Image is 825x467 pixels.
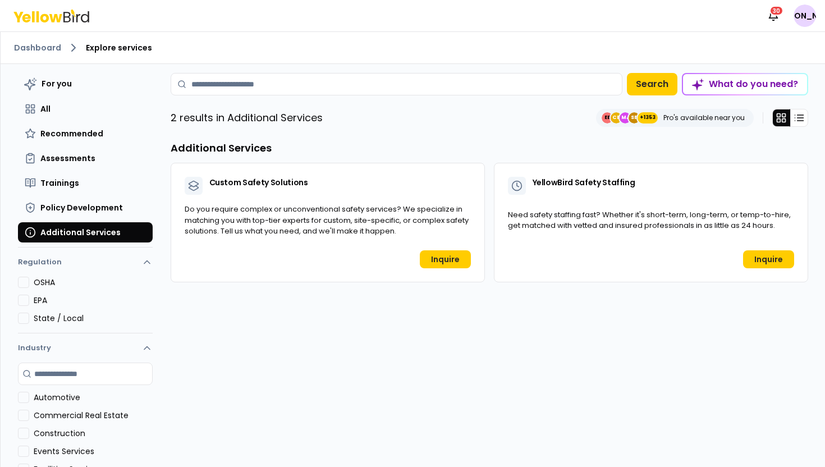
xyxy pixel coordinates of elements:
[18,99,153,119] button: All
[34,277,153,288] label: OSHA
[171,140,808,156] h3: Additional Services
[40,202,123,213] span: Policy Development
[18,173,153,193] button: Trainings
[629,112,640,123] span: SE
[18,198,153,218] button: Policy Development
[14,42,61,53] a: Dashboard
[762,4,785,27] button: 30
[14,41,812,54] nav: breadcrumb
[769,6,783,16] div: 30
[682,73,808,95] button: What do you need?
[40,177,79,189] span: Trainings
[209,177,308,188] span: Custom Safety Solutions
[640,112,656,123] span: +1353
[420,250,471,268] a: Inquire
[18,222,153,242] button: Additional Services
[40,128,103,139] span: Recommended
[683,74,807,94] div: What do you need?
[627,73,677,95] button: Search
[663,113,745,122] p: Pro's available near you
[508,209,791,231] span: Need safety staffing fast? Whether it's short-term, long-term, or temp-to-hire, get matched with ...
[602,112,613,123] span: EE
[611,112,622,123] span: CE
[620,112,631,123] span: MJ
[34,392,153,403] label: Automotive
[18,73,153,94] button: For you
[34,446,153,457] label: Events Services
[794,4,816,27] span: [PERSON_NAME]
[171,110,323,126] p: 2 results in Additional Services
[34,313,153,324] label: State / Local
[34,295,153,306] label: EPA
[34,410,153,421] label: Commercial Real Estate
[18,252,153,277] button: Regulation
[743,250,794,268] a: Inquire
[533,177,635,188] span: YellowBird Safety Staffing
[185,204,469,236] span: Do you require complex or unconventional safety services? We specialize in matching you with top-...
[40,103,51,115] span: All
[42,78,72,89] span: For you
[40,153,95,164] span: Assessments
[18,333,153,363] button: Industry
[18,123,153,144] button: Recommended
[34,428,153,439] label: Construction
[86,42,152,53] span: Explore services
[18,148,153,168] button: Assessments
[18,277,153,333] div: Regulation
[40,227,121,238] span: Additional Services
